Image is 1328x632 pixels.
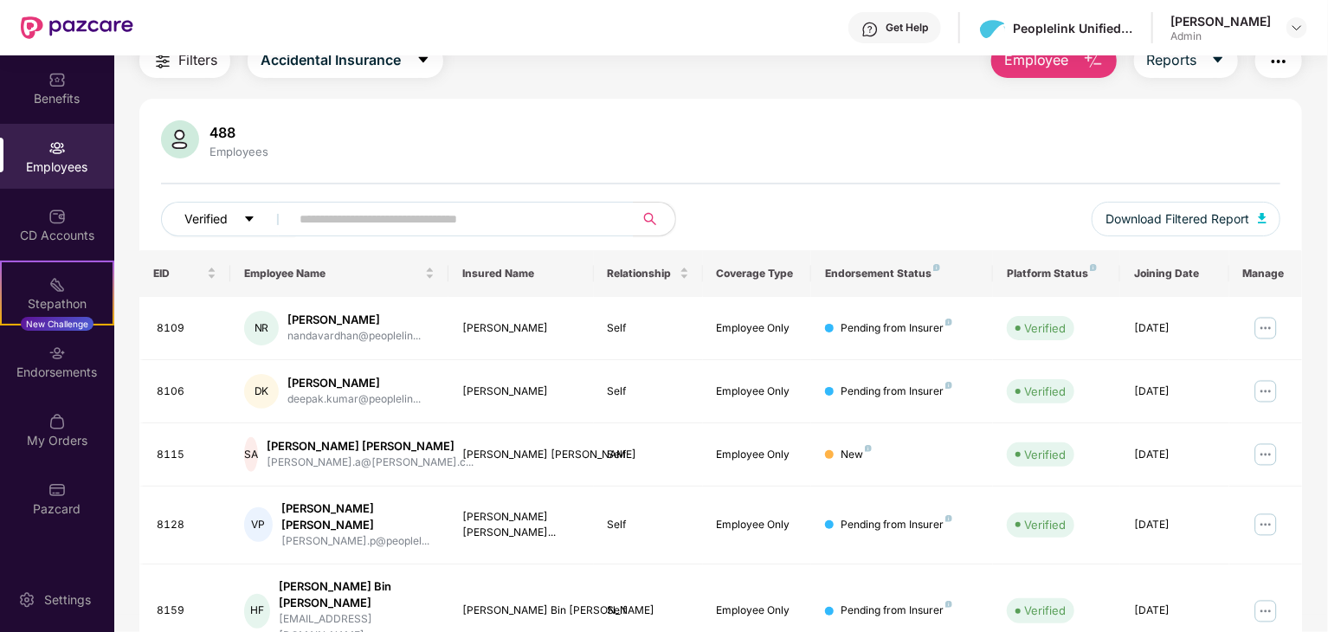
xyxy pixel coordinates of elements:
[1092,202,1280,236] button: Download Filtered Report
[717,447,798,463] div: Employee Only
[1170,29,1271,43] div: Admin
[206,145,272,158] div: Employees
[1252,314,1280,342] img: manageButton
[1134,384,1215,400] div: [DATE]
[157,603,216,619] div: 8159
[608,384,689,400] div: Self
[886,21,928,35] div: Get Help
[462,384,580,400] div: [PERSON_NAME]
[1147,49,1197,71] span: Reports
[841,517,952,533] div: Pending from Insurer
[267,455,474,471] div: [PERSON_NAME].a@[PERSON_NAME].c...
[1120,250,1229,297] th: Joining Date
[279,578,435,611] div: [PERSON_NAME] Bin [PERSON_NAME]
[841,320,952,337] div: Pending from Insurer
[161,202,296,236] button: Verifiedcaret-down
[243,213,255,227] span: caret-down
[244,267,422,281] span: Employee Name
[841,603,952,619] div: Pending from Insurer
[248,43,443,78] button: Accidental Insurancecaret-down
[841,447,872,463] div: New
[1229,250,1302,297] th: Manage
[39,591,96,609] div: Settings
[825,267,979,281] div: Endorsement Status
[1024,319,1066,337] div: Verified
[980,16,1005,41] img: download.png
[717,603,798,619] div: Employee Only
[244,594,270,629] div: HF
[1090,264,1097,271] img: svg+xml;base64,PHN2ZyB4bWxucz0iaHR0cDovL3d3dy53My5vcmcvMjAwMC9zdmciIHdpZHRoPSI4IiBoZWlnaHQ9IjgiIH...
[230,250,448,297] th: Employee Name
[1252,597,1280,625] img: manageButton
[48,345,66,362] img: svg+xml;base64,PHN2ZyBpZD0iRW5kb3JzZW1lbnRzIiB4bWxucz0iaHR0cDovL3d3dy53My5vcmcvMjAwMC9zdmciIHdpZH...
[1024,516,1066,533] div: Verified
[462,447,580,463] div: [PERSON_NAME] [PERSON_NAME]
[48,71,66,88] img: svg+xml;base64,PHN2ZyBpZD0iQmVuZWZpdHMiIHhtbG5zPSJodHRwOi8vd3d3LnczLm9yZy8yMDAwL3N2ZyIgd2lkdGg9Ij...
[1268,51,1289,72] img: svg+xml;base64,PHN2ZyB4bWxucz0iaHR0cDovL3d3dy53My5vcmcvMjAwMC9zdmciIHdpZHRoPSIyNCIgaGVpZ2h0PSIyNC...
[1258,213,1267,223] img: svg+xml;base64,PHN2ZyB4bWxucz0iaHR0cDovL3d3dy53My5vcmcvMjAwMC9zdmciIHhtbG5zOnhsaW5rPSJodHRwOi8vd3...
[1134,447,1215,463] div: [DATE]
[1004,49,1069,71] span: Employee
[244,507,273,542] div: VP
[608,320,689,337] div: Self
[861,21,879,38] img: svg+xml;base64,PHN2ZyBpZD0iSGVscC0zMngzMiIgeG1sbnM9Imh0dHA6Ly93d3cudzMub3JnLzIwMDAvc3ZnIiB3aWR0aD...
[865,445,872,452] img: svg+xml;base64,PHN2ZyB4bWxucz0iaHR0cDovL3d3dy53My5vcmcvMjAwMC9zdmciIHdpZHRoPSI4IiBoZWlnaHQ9IjgiIH...
[287,328,421,345] div: nandavardhan@peoplelin...
[287,375,421,391] div: [PERSON_NAME]
[287,312,421,328] div: [PERSON_NAME]
[18,591,35,609] img: svg+xml;base64,PHN2ZyBpZD0iU2V0dGluZy0yMHgyMCIgeG1sbnM9Imh0dHA6Ly93d3cudzMub3JnLzIwMDAvc3ZnIiB3aW...
[633,212,667,226] span: search
[1134,320,1215,337] div: [DATE]
[1252,377,1280,405] img: manageButton
[1024,383,1066,400] div: Verified
[608,603,689,619] div: Self
[1106,210,1249,229] span: Download Filtered Report
[48,413,66,430] img: svg+xml;base64,PHN2ZyBpZD0iTXlfT3JkZXJzIiBkYXRhLW5hbWU9Ik15IE9yZGVycyIgeG1sbnM9Imh0dHA6Ly93d3cudz...
[1013,20,1134,36] div: Peoplelink Unified Communications Private Ltd
[48,208,66,225] img: svg+xml;base64,PHN2ZyBpZD0iQ0RfQWNjb3VudHMiIGRhdGEtbmFtZT0iQ0QgQWNjb3VudHMiIHhtbG5zPSJodHRwOi8vd3...
[608,447,689,463] div: Self
[1134,517,1215,533] div: [DATE]
[21,16,133,39] img: New Pazcare Logo
[608,267,676,281] span: Relationship
[267,438,474,455] div: [PERSON_NAME] [PERSON_NAME]
[281,533,435,550] div: [PERSON_NAME].p@peoplel...
[945,382,952,389] img: svg+xml;base64,PHN2ZyB4bWxucz0iaHR0cDovL3d3dy53My5vcmcvMjAwMC9zdmciIHdpZHRoPSI4IiBoZWlnaHQ9IjgiIH...
[945,601,952,608] img: svg+xml;base64,PHN2ZyB4bWxucz0iaHR0cDovL3d3dy53My5vcmcvMjAwMC9zdmciIHdpZHRoPSI4IiBoZWlnaHQ9IjgiIH...
[139,250,230,297] th: EID
[1211,53,1225,68] span: caret-down
[1024,446,1066,463] div: Verified
[281,500,435,533] div: [PERSON_NAME] [PERSON_NAME]
[717,320,798,337] div: Employee Only
[184,210,228,229] span: Verified
[633,202,676,236] button: search
[462,603,580,619] div: [PERSON_NAME] Bin [PERSON_NAME]
[1252,511,1280,538] img: manageButton
[448,250,594,297] th: Insured Name
[206,124,272,141] div: 488
[841,384,952,400] div: Pending from Insurer
[1134,43,1238,78] button: Reportscaret-down
[244,437,258,472] div: SA
[462,509,580,542] div: [PERSON_NAME] [PERSON_NAME]...
[139,43,230,78] button: Filters
[717,384,798,400] div: Employee Only
[1007,267,1106,281] div: Platform Status
[1083,51,1104,72] img: svg+xml;base64,PHN2ZyB4bWxucz0iaHR0cDovL3d3dy53My5vcmcvMjAwMC9zdmciIHhtbG5zOnhsaW5rPSJodHRwOi8vd3...
[991,43,1117,78] button: Employee
[1170,13,1271,29] div: [PERSON_NAME]
[717,517,798,533] div: Employee Only
[244,374,279,409] div: DK
[48,481,66,499] img: svg+xml;base64,PHN2ZyBpZD0iUGF6Y2FyZCIgeG1sbnM9Imh0dHA6Ly93d3cudzMub3JnLzIwMDAvc3ZnIiB3aWR0aD0iMj...
[157,320,216,337] div: 8109
[594,250,703,297] th: Relationship
[157,447,216,463] div: 8115
[1290,21,1304,35] img: svg+xml;base64,PHN2ZyBpZD0iRHJvcGRvd24tMzJ4MzIiIHhtbG5zPSJodHRwOi8vd3d3LnczLm9yZy8yMDAwL3N2ZyIgd2...
[945,319,952,326] img: svg+xml;base64,PHN2ZyB4bWxucz0iaHR0cDovL3d3dy53My5vcmcvMjAwMC9zdmciIHdpZHRoPSI4IiBoZWlnaHQ9IjgiIH...
[945,515,952,522] img: svg+xml;base64,PHN2ZyB4bWxucz0iaHR0cDovL3d3dy53My5vcmcvMjAwMC9zdmciIHdpZHRoPSI4IiBoZWlnaHQ9IjgiIH...
[152,51,173,72] img: svg+xml;base64,PHN2ZyB4bWxucz0iaHR0cDovL3d3dy53My5vcmcvMjAwMC9zdmciIHdpZHRoPSIyNCIgaGVpZ2h0PSIyNC...
[261,49,401,71] span: Accidental Insurance
[48,276,66,293] img: svg+xml;base64,PHN2ZyB4bWxucz0iaHR0cDovL3d3dy53My5vcmcvMjAwMC9zdmciIHdpZHRoPSIyMSIgaGVpZ2h0PSIyMC...
[244,311,279,345] div: NR
[178,49,217,71] span: Filters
